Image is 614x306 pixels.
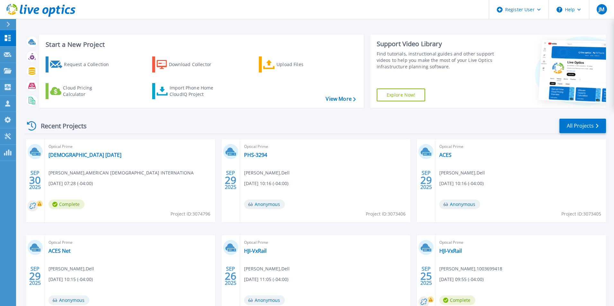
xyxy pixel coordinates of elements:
span: 25 [420,273,432,279]
span: Project ID: 3073406 [366,210,406,217]
span: 30 [29,177,41,183]
div: SEP 2025 [420,168,432,192]
span: Project ID: 3073405 [561,210,601,217]
span: 26 [225,273,236,279]
span: [DATE] 07:28 (-04:00) [48,180,93,187]
a: Download Collector [152,56,224,72]
a: ACES [439,152,452,158]
span: [PERSON_NAME] , Dell [439,169,485,176]
div: Cloud Pricing Calculator [63,85,114,98]
span: [DATE] 10:16 (-04:00) [439,180,484,187]
a: Cloud Pricing Calculator [46,83,117,99]
span: 29 [29,273,41,279]
span: Anonymous [244,200,285,209]
div: Import Phone Home CloudIQ Project [170,85,220,98]
span: 29 [225,177,236,183]
span: Optical Prime [48,143,211,150]
div: SEP 2025 [29,264,41,288]
span: Optical Prime [439,239,602,246]
a: Request a Collection [46,56,117,72]
span: Complete [48,200,84,209]
a: Upload Files [259,56,330,72]
span: Optical Prime [244,143,407,150]
span: Optical Prime [244,239,407,246]
a: PHS-3294 [244,152,267,158]
div: SEP 2025 [29,168,41,192]
span: Anonymous [244,295,285,305]
span: [PERSON_NAME] , AMERICAN [DEMOGRAPHIC_DATA] INTERNATIONA [48,169,194,176]
a: ACES Net [48,248,71,254]
a: All Projects [559,119,606,133]
div: Request a Collection [64,58,115,71]
div: SEP 2025 [224,264,237,288]
span: [PERSON_NAME] , Dell [244,169,290,176]
div: Find tutorials, instructional guides and other support videos to help you make the most of your L... [377,51,497,70]
h3: Start a New Project [46,41,355,48]
div: Support Video Library [377,40,497,48]
span: Complete [439,295,475,305]
a: Explore Now! [377,89,425,101]
span: Anonymous [439,200,480,209]
div: Recent Projects [25,118,95,134]
div: Download Collector [169,58,220,71]
a: HJI-VxRail [244,248,267,254]
span: [DATE] 10:16 (-04:00) [244,180,288,187]
a: View More [326,96,355,102]
span: Optical Prime [439,143,602,150]
span: [PERSON_NAME] , Dell [244,265,290,272]
span: [PERSON_NAME] , 1003699418 [439,265,502,272]
span: [PERSON_NAME] , Dell [48,265,94,272]
span: Anonymous [48,295,89,305]
a: HJI-VxRail [439,248,462,254]
div: SEP 2025 [420,264,432,288]
div: Upload Files [276,58,328,71]
span: [DATE] 11:05 (-04:00) [244,276,288,283]
span: Optical Prime [48,239,211,246]
span: Project ID: 3074796 [171,210,210,217]
span: 29 [420,177,432,183]
span: [DATE] 10:15 (-04:00) [48,276,93,283]
a: [DEMOGRAPHIC_DATA] [DATE] [48,152,121,158]
span: [DATE] 09:55 (-04:00) [439,276,484,283]
div: SEP 2025 [224,168,237,192]
span: JM [599,7,604,12]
